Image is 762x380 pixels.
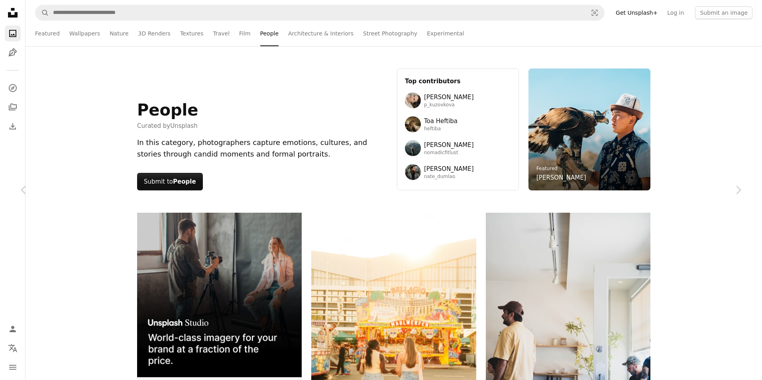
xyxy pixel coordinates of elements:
[137,100,198,119] h1: People
[424,140,474,150] span: [PERSON_NAME]
[424,126,458,132] span: heftiba
[662,6,689,19] a: Log in
[424,116,458,126] span: Toa Heftiba
[405,164,511,180] a: Avatar of user Nathan Dumlao[PERSON_NAME]nate_dumlao
[405,92,421,108] img: Avatar of user Polina Kuzovkova
[5,340,21,356] button: Language
[424,102,474,108] span: p_kuzovkova
[405,92,511,108] a: Avatar of user Polina Kuzovkova[PERSON_NAME]p_kuzovkova
[585,5,604,20] button: Visual search
[5,359,21,375] button: Menu
[288,21,354,46] a: Architecture & Interiors
[5,80,21,96] a: Explore
[311,333,476,340] a: Two women walk towards a bright carnival ride
[427,21,464,46] a: Experimental
[137,121,198,131] span: Curated by
[173,178,196,185] strong: People
[424,92,474,102] span: [PERSON_NAME]
[536,173,586,182] a: [PERSON_NAME]
[363,21,417,46] a: Street Photography
[714,152,762,228] a: Next
[35,5,49,20] button: Search Unsplash
[695,6,752,19] button: Submit an image
[137,213,302,377] img: file-1715651741414-859baba4300dimage
[239,21,250,46] a: Film
[213,21,230,46] a: Travel
[137,173,203,190] button: Submit toPeople
[611,6,662,19] a: Get Unsplash+
[180,21,204,46] a: Textures
[486,333,650,340] a: People inside a bright, modern cafe interior.
[170,122,198,129] a: Unsplash
[405,116,511,132] a: Avatar of user Toa HeftibaToa Heftibaheftiba
[5,321,21,337] a: Log in / Sign up
[137,137,387,160] div: In this category, photographers capture emotions, cultures, and stories through candid moments an...
[138,21,171,46] a: 3D Renders
[405,76,511,86] h3: Top contributors
[5,45,21,61] a: Illustrations
[69,21,100,46] a: Wallpapers
[5,118,21,134] a: Download History
[405,164,421,180] img: Avatar of user Nathan Dumlao
[536,166,558,171] a: Featured
[424,174,474,180] span: nate_dumlao
[35,5,605,21] form: Find visuals sitewide
[405,140,421,156] img: Avatar of user Andres Molina
[405,140,511,156] a: Avatar of user Andres Molina[PERSON_NAME]nomadicfitlust
[424,164,474,174] span: [PERSON_NAME]
[5,25,21,41] a: Photos
[424,150,474,156] span: nomadicfitlust
[35,21,60,46] a: Featured
[110,21,128,46] a: Nature
[5,99,21,115] a: Collections
[405,116,421,132] img: Avatar of user Toa Heftiba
